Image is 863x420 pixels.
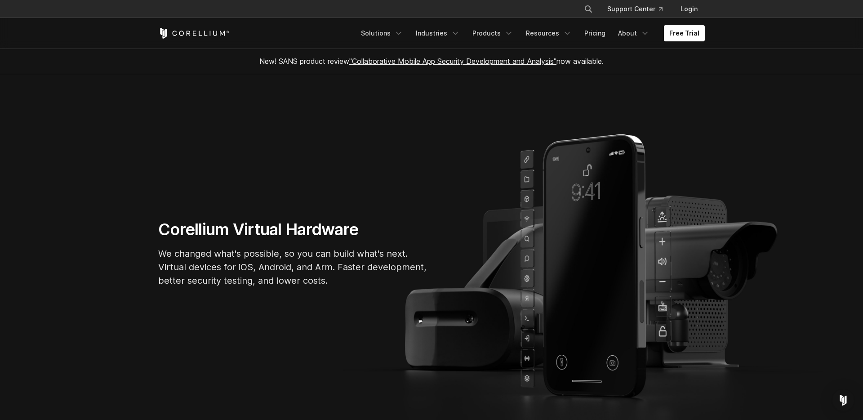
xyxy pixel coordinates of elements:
a: Resources [520,25,577,41]
p: We changed what's possible, so you can build what's next. Virtual devices for iOS, Android, and A... [158,247,428,287]
a: "Collaborative Mobile App Security Development and Analysis" [349,57,556,66]
a: Products [467,25,519,41]
button: Search [580,1,596,17]
a: Login [673,1,705,17]
a: Support Center [600,1,670,17]
div: Open Intercom Messenger [832,389,854,411]
a: Corellium Home [158,28,230,39]
div: Navigation Menu [573,1,705,17]
div: Navigation Menu [356,25,705,41]
span: New! SANS product review now available. [259,57,604,66]
a: Free Trial [664,25,705,41]
a: Industries [410,25,465,41]
a: Pricing [579,25,611,41]
a: About [613,25,655,41]
a: Solutions [356,25,409,41]
h1: Corellium Virtual Hardware [158,219,428,240]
